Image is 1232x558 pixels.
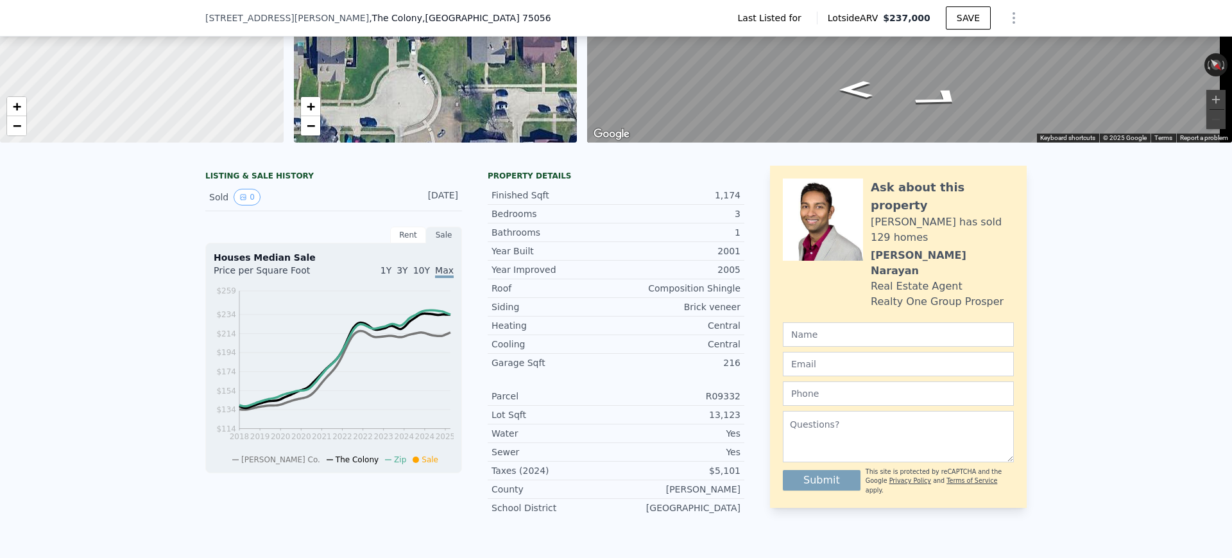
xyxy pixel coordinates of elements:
[616,207,740,220] div: 3
[616,483,740,496] div: [PERSON_NAME]
[616,189,740,202] div: 1,174
[1103,134,1147,141] span: © 2025 Google
[616,282,740,295] div: Composition Shingle
[1206,110,1226,129] button: Zoom out
[401,189,458,205] div: [DATE]
[871,179,1014,214] div: Ask about this property
[291,432,311,441] tspan: 2020
[871,214,1014,245] div: [PERSON_NAME] has sold 129 homes
[616,226,740,239] div: 1
[738,12,807,24] span: Last Listed for
[492,319,616,332] div: Heating
[492,226,616,239] div: Bathrooms
[422,455,438,464] span: Sale
[492,483,616,496] div: County
[390,227,426,243] div: Rent
[492,189,616,202] div: Finished Sqft
[616,427,740,440] div: Yes
[216,348,236,357] tspan: $194
[394,455,406,464] span: Zip
[783,381,1014,406] input: Phone
[214,264,334,284] div: Price per Square Foot
[783,322,1014,347] input: Name
[7,116,26,135] a: Zoom out
[353,432,373,441] tspan: 2022
[946,477,997,484] a: Terms of Service
[306,98,314,114] span: +
[616,408,740,421] div: 13,123
[216,387,236,396] tspan: $154
[250,432,270,441] tspan: 2019
[492,356,616,369] div: Garage Sqft
[415,432,435,441] tspan: 2024
[397,265,407,275] span: 3Y
[13,98,21,114] span: +
[7,97,26,116] a: Zoom in
[492,427,616,440] div: Water
[866,467,1014,495] div: This site is protected by reCAPTCHA and the Google and apply.
[825,76,887,102] path: Go Southeast
[492,408,616,421] div: Lot Sqft
[216,424,236,433] tspan: $114
[436,432,456,441] tspan: 2025
[616,263,740,276] div: 2005
[616,464,740,477] div: $5,101
[828,12,883,24] span: Lotside ARV
[1154,134,1172,141] a: Terms (opens in new tab)
[893,83,987,114] path: Go North
[395,432,415,441] tspan: 2024
[883,13,930,23] span: $237,000
[1180,134,1228,141] a: Report a problem
[871,294,1004,310] div: Realty One Group Prosper
[492,245,616,257] div: Year Built
[271,432,291,441] tspan: 2020
[616,446,740,458] div: Yes
[13,118,21,134] span: −
[426,227,462,243] div: Sale
[216,367,236,376] tspan: $174
[1206,90,1226,109] button: Zoom in
[216,329,236,338] tspan: $214
[413,265,430,275] span: 10Y
[209,189,323,205] div: Sold
[306,118,314,134] span: −
[312,432,332,441] tspan: 2021
[946,6,991,30] button: SAVE
[216,286,236,295] tspan: $259
[216,405,236,414] tspan: $134
[205,12,369,24] span: [STREET_ADDRESS][PERSON_NAME]
[1221,53,1228,76] button: Rotate clockwise
[1204,53,1228,76] button: Reset the view
[241,455,320,464] span: [PERSON_NAME] Co.
[492,501,616,514] div: School District
[590,126,633,143] img: Google
[1040,134,1095,143] button: Keyboard shortcuts
[373,432,393,441] tspan: 2023
[1204,53,1211,76] button: Rotate counterclockwise
[369,12,551,24] span: , The Colony
[422,13,551,23] span: , [GEOGRAPHIC_DATA] 75056
[871,248,1014,279] div: [PERSON_NAME] Narayan
[783,470,860,491] button: Submit
[332,432,352,441] tspan: 2022
[616,301,740,313] div: Brick veneer
[616,501,740,514] div: [GEOGRAPHIC_DATA]
[783,352,1014,376] input: Email
[1001,5,1027,31] button: Show Options
[492,464,616,477] div: Taxes (2024)
[492,338,616,351] div: Cooling
[616,319,740,332] div: Central
[301,116,320,135] a: Zoom out
[234,189,261,205] button: View historical data
[616,390,740,403] div: R09332
[492,207,616,220] div: Bedrooms
[488,171,744,181] div: Property details
[492,390,616,403] div: Parcel
[616,356,740,369] div: 216
[214,251,454,264] div: Houses Median Sale
[301,97,320,116] a: Zoom in
[616,338,740,351] div: Central
[492,446,616,458] div: Sewer
[336,455,379,464] span: The Colony
[435,265,454,278] span: Max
